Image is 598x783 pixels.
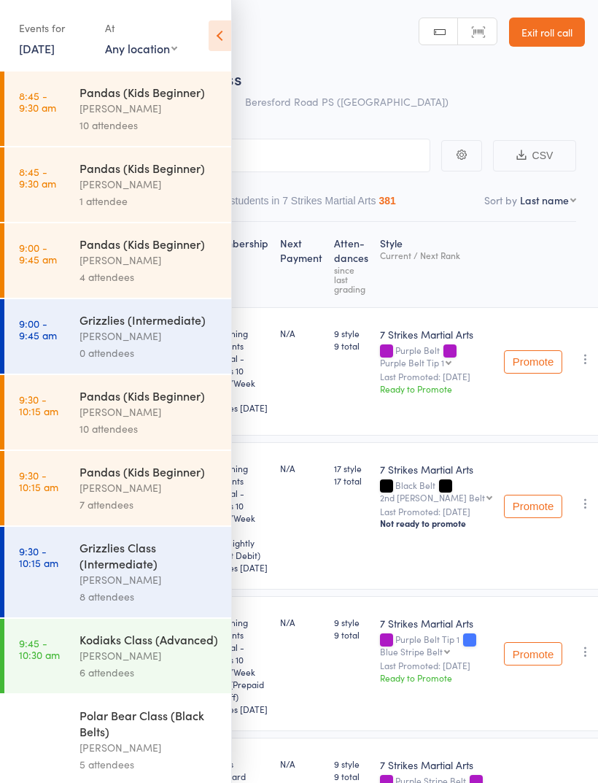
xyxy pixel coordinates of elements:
[79,539,219,571] div: Grizzlies Class (Intermediate)
[79,707,219,739] div: Polar Bear Class (Black Belts)
[79,252,219,269] div: [PERSON_NAME]
[79,496,219,513] div: 7 attendees
[4,223,231,298] a: 9:00 -9:45 amPandas (Kids Beginner)[PERSON_NAME]4 attendees
[280,327,322,339] div: N/A
[79,100,219,117] div: [PERSON_NAME]
[79,647,219,664] div: [PERSON_NAME]
[19,166,56,189] time: 8:45 - 9:30 am
[380,647,443,656] div: Blue Stripe Belt
[79,160,219,176] div: Pandas (Kids Beginner)
[334,770,368,782] span: 9 total
[79,328,219,344] div: [PERSON_NAME]
[380,382,492,395] div: Ready to Promote
[79,387,219,404] div: Pandas (Kids Beginner)
[380,327,492,342] div: 7 Strikes Martial Arts
[334,474,368,487] span: 17 total
[280,757,322,770] div: N/A
[19,637,60,660] time: 9:45 - 10:30 am
[380,517,492,529] div: Not ready to promote
[79,312,219,328] div: Grizzlies (Intermediate)
[79,571,219,588] div: [PERSON_NAME]
[245,94,448,109] span: Beresford Road PS ([GEOGRAPHIC_DATA])
[79,631,219,647] div: Kodiaks Class (Advanced)
[209,616,268,715] div: Returning Students Special - Adults 10 Class/Week Pack (Prepaid 10% off)
[209,327,268,414] div: Returning Students Special - Adults 10 Class/Week Pack
[380,493,485,502] div: 2nd [PERSON_NAME] Belt
[4,299,231,374] a: 9:00 -9:45 amGrizzlies (Intermediate)[PERSON_NAME]0 attendees
[4,527,231,617] a: 9:30 -10:15 amGrizzlies Class (Intermediate)[PERSON_NAME]8 attendees
[79,463,219,479] div: Pandas (Kids Beginner)
[79,756,219,773] div: 5 attendees
[4,619,231,693] a: 9:45 -10:30 amKodiaks Class (Advanced)[PERSON_NAME]6 attendees
[105,16,177,40] div: At
[274,228,328,301] div: Next Payment
[520,193,569,207] div: Last name
[280,616,322,628] div: N/A
[19,317,57,341] time: 9:00 - 9:45 am
[79,236,219,252] div: Pandas (Kids Beginner)
[4,72,231,146] a: 8:45 -9:30 amPandas (Kids Beginner)[PERSON_NAME]10 attendees
[79,588,219,605] div: 8 attendees
[484,193,517,207] label: Sort by
[380,671,492,684] div: Ready to Promote
[79,664,219,681] div: 6 attendees
[334,628,368,641] span: 9 total
[79,479,219,496] div: [PERSON_NAME]
[379,195,396,207] div: 381
[19,40,55,56] a: [DATE]
[380,371,492,382] small: Last Promoted: [DATE]
[79,344,219,361] div: 0 attendees
[509,18,585,47] a: Exit roll call
[4,451,231,525] a: 9:30 -10:15 amPandas (Kids Beginner)[PERSON_NAME]7 attendees
[380,634,492,656] div: Purple Belt Tip 1
[493,140,576,171] button: CSV
[79,193,219,209] div: 1 attendee
[504,495,562,518] button: Promote
[334,265,368,293] div: since last grading
[19,16,90,40] div: Events for
[328,228,374,301] div: Atten­dances
[380,250,492,260] div: Current / Next Rank
[209,703,268,715] div: Expires [DATE]
[19,545,58,568] time: 9:30 - 10:15 am
[380,462,492,477] div: 7 Strikes Martial Arts
[79,176,219,193] div: [PERSON_NAME]
[380,660,492,671] small: Last Promoted: [DATE]
[79,117,219,134] div: 10 attendees
[334,339,368,352] span: 9 total
[504,642,562,666] button: Promote
[19,242,57,265] time: 9:00 - 9:45 am
[380,616,492,630] div: 7 Strikes Martial Arts
[380,506,492,517] small: Last Promoted: [DATE]
[19,713,60,736] time: 9:45 - 10:30 am
[380,757,492,772] div: 7 Strikes Martial Arts
[209,561,268,574] div: Expires [DATE]
[19,469,58,493] time: 9:30 - 10:15 am
[334,462,368,474] span: 17 style
[79,84,219,100] div: Pandas (Kids Beginner)
[79,739,219,756] div: [PERSON_NAME]
[504,350,562,374] button: Promote
[380,480,492,502] div: Black Belt
[4,147,231,222] a: 8:45 -9:30 amPandas (Kids Beginner)[PERSON_NAME]1 attendee
[209,462,268,574] div: Returning Students Special - Adults 10 Class/Week Pack (Fortnightly Direct Debit)
[209,401,268,414] div: Expires [DATE]
[374,228,498,301] div: Style
[79,404,219,420] div: [PERSON_NAME]
[19,393,58,417] time: 9:30 - 10:15 am
[334,757,368,770] span: 9 style
[4,375,231,450] a: 9:30 -10:15 amPandas (Kids Beginner)[PERSON_NAME]10 attendees
[105,40,177,56] div: Any location
[79,269,219,285] div: 4 attendees
[203,228,274,301] div: Membership
[334,616,368,628] span: 9 style
[380,358,444,367] div: Purple Belt Tip 1
[380,345,492,367] div: Purple Belt
[280,462,322,474] div: N/A
[19,90,56,113] time: 8:45 - 9:30 am
[334,327,368,339] span: 9 style
[202,188,396,221] button: Other students in 7 Strikes Martial Arts381
[79,420,219,437] div: 10 attendees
